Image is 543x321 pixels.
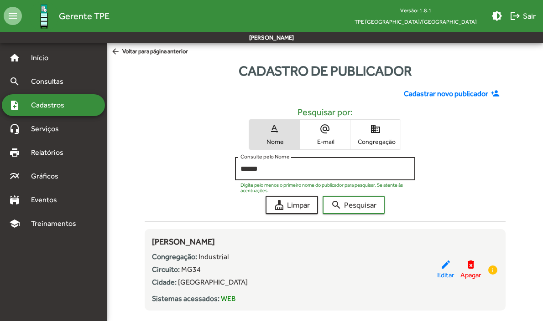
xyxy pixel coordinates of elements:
button: Sair [506,8,539,24]
button: Pesquisar [323,196,385,214]
span: TPE [GEOGRAPHIC_DATA]/[GEOGRAPHIC_DATA] [347,16,484,27]
span: WEB [221,294,235,303]
span: Serviços [26,123,71,134]
mat-icon: arrow_back [111,47,122,57]
mat-icon: alternate_email [319,123,330,134]
mat-icon: search [331,199,342,210]
mat-icon: brightness_medium [491,10,502,21]
span: Pesquisar [331,197,376,213]
mat-icon: menu [4,7,22,25]
span: Voltar para página anterior [111,47,188,57]
span: Apagar [460,270,481,280]
strong: Circuito: [152,265,180,274]
strong: Cidade: [152,278,177,286]
mat-icon: cleaning_services [274,199,285,210]
span: Nome [251,138,297,146]
span: Editar [437,270,454,280]
span: MG34 [181,265,201,274]
span: E-mail [302,138,348,146]
mat-icon: person_add [491,89,502,99]
span: [PERSON_NAME] [152,237,215,246]
button: Nome [249,120,299,149]
mat-icon: stadium [9,194,20,205]
h5: Pesquisar por: [152,107,499,117]
mat-icon: info [487,265,498,275]
span: [GEOGRAPHIC_DATA] [178,278,248,286]
button: E-mail [300,120,350,149]
img: Logo [29,1,59,31]
mat-hint: Digite pelo menos o primeiro nome do publicador para pesquisar. Se atente às acentuações. [240,182,405,194]
button: Limpar [266,196,318,214]
span: Cadastros [26,100,76,111]
span: Consultas [26,76,75,87]
strong: Sistemas acessados: [152,294,219,303]
button: Congregação [350,120,401,149]
mat-icon: headset_mic [9,123,20,134]
span: Congregação [353,138,398,146]
div: Cadastro de publicador [107,61,543,81]
mat-icon: search [9,76,20,87]
mat-icon: note_add [9,100,20,111]
span: Relatórios [26,147,75,158]
span: Gerente TPE [59,9,110,23]
span: Gráficos [26,171,71,182]
span: Eventos [26,194,69,205]
mat-icon: text_rotation_none [269,123,280,134]
mat-icon: multiline_chart [9,171,20,182]
mat-icon: school [9,218,20,229]
mat-icon: edit [440,259,451,270]
mat-icon: delete_forever [465,259,476,270]
div: Versão: 1.8.1 [347,5,484,16]
mat-icon: logout [510,10,521,21]
span: Cadastrar novo publicador [404,88,488,99]
mat-icon: print [9,147,20,158]
mat-icon: home [9,52,20,63]
mat-icon: domain [370,123,381,134]
span: Sair [510,8,536,24]
strong: Congregação: [152,252,197,261]
span: Limpar [274,197,310,213]
span: Treinamentos [26,218,87,229]
span: Início [26,52,62,63]
a: Gerente TPE [22,1,110,31]
span: Industrial [198,252,229,261]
